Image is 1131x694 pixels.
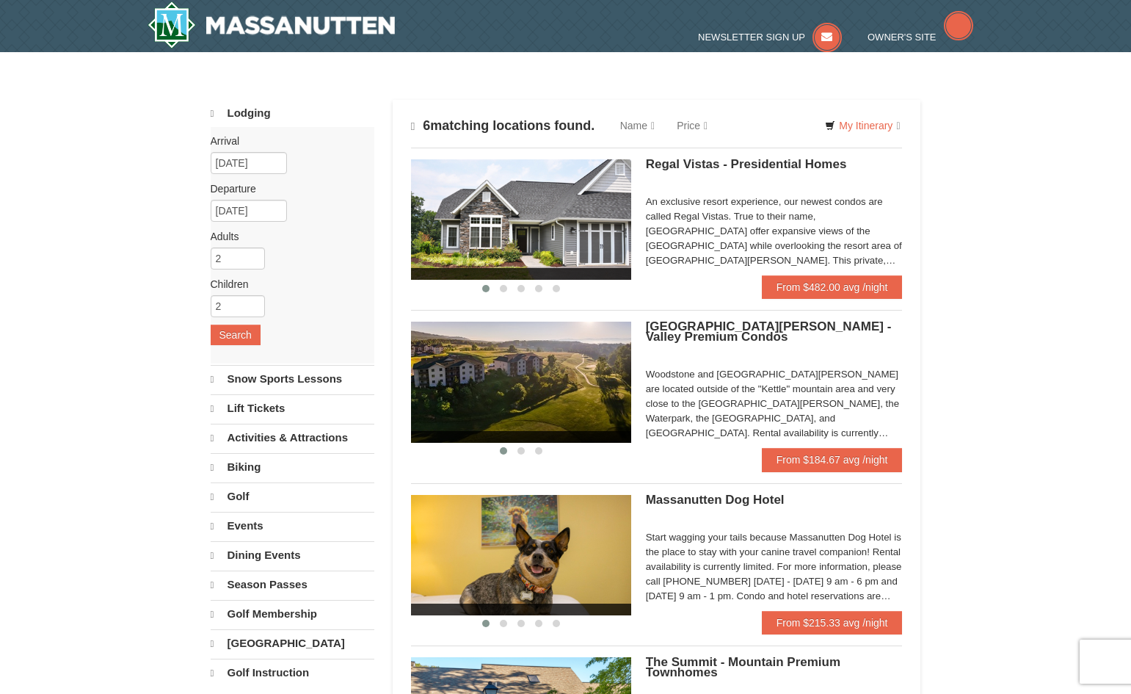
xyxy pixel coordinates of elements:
a: Dining Events [211,541,374,569]
label: Adults [211,229,363,244]
a: My Itinerary [815,115,909,137]
a: Golf Instruction [211,659,374,687]
a: Biking [211,453,374,481]
span: Owner's Site [868,32,937,43]
a: From $482.00 avg /night [762,275,903,299]
a: Golf Membership [211,600,374,628]
a: Events [211,512,374,540]
a: Price [666,111,719,140]
a: Newsletter Sign Up [698,32,842,43]
a: Lift Tickets [211,394,374,422]
div: An exclusive resort experience, our newest condos are called Regal Vistas. True to their name, [G... [646,195,903,268]
a: [GEOGRAPHIC_DATA] [211,629,374,657]
div: Woodstone and [GEOGRAPHIC_DATA][PERSON_NAME] are located outside of the "Kettle" mountain area an... [646,367,903,441]
img: Massanutten Resort Logo [148,1,396,48]
span: Regal Vistas - Presidential Homes [646,157,847,171]
div: Start wagging your tails because Massanutten Dog Hotel is the place to stay with your canine trav... [646,530,903,604]
button: Search [211,325,261,345]
span: Massanutten Dog Hotel [646,493,785,507]
a: From $215.33 avg /night [762,611,903,635]
a: Golf [211,482,374,510]
span: Newsletter Sign Up [698,32,805,43]
span: [GEOGRAPHIC_DATA][PERSON_NAME] - Valley Premium Condos [646,319,892,344]
a: Massanutten Resort [148,1,396,48]
a: Lodging [211,100,374,127]
a: Snow Sports Lessons [211,365,374,393]
h4: matching locations found. [411,118,595,134]
a: Name [609,111,666,140]
span: The Summit - Mountain Premium Townhomes [646,655,840,679]
a: Owner's Site [868,32,973,43]
label: Children [211,277,363,292]
a: Season Passes [211,571,374,599]
a: Activities & Attractions [211,424,374,452]
label: Departure [211,181,363,196]
span: 6 [423,118,430,133]
label: Arrival [211,134,363,148]
a: From $184.67 avg /night [762,448,903,471]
